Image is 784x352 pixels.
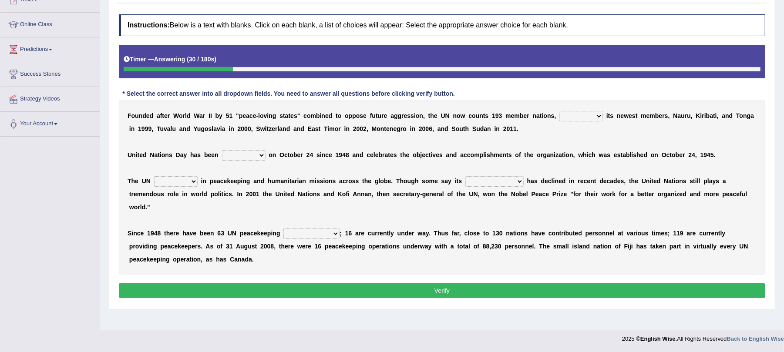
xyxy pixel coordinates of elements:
b: b [706,112,710,119]
b: o [740,112,744,119]
b: 1 [510,125,513,132]
b: s [407,112,411,119]
b: 0 [248,125,251,132]
b: d [143,151,147,158]
b: 2 [306,151,310,158]
b: r [401,112,404,119]
b: g [394,112,398,119]
b: 9 [145,125,148,132]
b: d [286,125,290,132]
b: i [328,125,330,132]
b: a [437,125,441,132]
b: ( [187,56,189,63]
b: l [185,112,187,119]
b: E [308,125,312,132]
b: e [253,112,256,119]
b: T [736,112,740,119]
b: o [269,151,273,158]
b: W [173,112,179,119]
b: e [524,112,527,119]
b: a [246,112,249,119]
b: s [411,112,414,119]
b: a [199,112,203,119]
b: a [312,125,315,132]
b: t [138,151,140,158]
b: o [457,112,461,119]
b: t [483,112,485,119]
a: Online Class [0,13,100,34]
b: N [150,151,154,158]
b: o [345,112,349,119]
b: e [139,151,143,158]
b: a [194,151,198,158]
b: s [279,112,283,119]
b: r [400,125,403,132]
b: " [297,112,300,119]
b: r [381,112,384,119]
b: 9 [148,125,152,132]
b: a [279,125,283,132]
b: e [290,112,294,119]
b: O [279,151,284,158]
b: I [210,112,212,119]
b: a [677,112,681,119]
b: , [554,112,556,119]
h5: Timer — [124,56,216,63]
b: u [459,125,463,132]
b: i [410,125,412,132]
b: I [209,112,210,119]
b: 5 [226,112,229,119]
b: h [465,125,469,132]
b: u [372,112,376,119]
b: d [480,125,484,132]
b: m [650,112,655,119]
b: i [715,112,717,119]
b: i [160,151,162,158]
b: n [346,125,350,132]
b: e [164,112,168,119]
b: p [239,112,243,119]
b: r [183,112,185,119]
b: u [160,125,164,132]
b: n [453,112,457,119]
b: m [515,112,520,119]
b: l [258,112,260,119]
b: a [293,125,297,132]
b: e [621,112,624,119]
b: a [167,125,171,132]
b: a [390,112,394,119]
b: o [260,112,264,119]
b: d [150,112,154,119]
b: 9 [495,112,499,119]
b: a [180,151,184,158]
b: Answering [154,56,185,63]
b: d [444,125,448,132]
b: i [704,112,706,119]
b: e [363,112,367,119]
b: , [423,112,425,119]
b: n [743,112,747,119]
b: M [372,125,377,132]
b: t [267,125,269,132]
b: e [659,112,663,119]
b: u [476,112,480,119]
b: i [129,125,131,132]
b: u [687,112,691,119]
b: n [380,125,384,132]
b: t [540,112,542,119]
b: t [384,125,387,132]
b: n [269,112,273,119]
b: n [496,125,500,132]
b: m [311,112,316,119]
b: n [487,125,491,132]
b: s [360,112,363,119]
b: n [297,125,301,132]
b: g [201,125,205,132]
b: v [164,125,167,132]
b: n [165,151,169,158]
b: , [691,112,693,119]
b: 0 [507,125,510,132]
b: r [527,112,529,119]
b: s [294,112,297,119]
b: i [220,125,222,132]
